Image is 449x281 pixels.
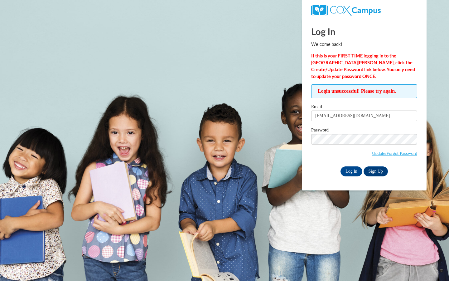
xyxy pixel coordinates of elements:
strong: If this is your FIRST TIME logging in to the [GEOGRAPHIC_DATA][PERSON_NAME], click the Create/Upd... [311,53,415,79]
a: Update/Forgot Password [372,151,417,156]
label: Email [311,104,417,111]
a: Sign Up [364,166,388,176]
p: Welcome back! [311,41,417,48]
a: COX Campus [311,7,381,12]
span: Login unsuccessful! Please try again. [311,84,417,98]
input: Log In [340,166,362,176]
h1: Log In [311,25,417,38]
img: COX Campus [311,5,381,16]
label: Password [311,128,417,134]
